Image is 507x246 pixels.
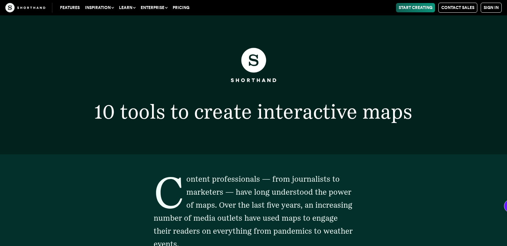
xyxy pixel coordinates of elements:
a: Pricing [170,3,192,12]
a: Start Creating [396,3,435,12]
a: Features [57,3,82,12]
a: Contact Sales [438,3,477,13]
a: Sign in [481,3,502,13]
button: Enterprise [138,3,170,12]
h1: 10 tools to create interactive maps [65,102,442,122]
button: Learn [116,3,138,12]
button: Inspiration [82,3,116,12]
img: The Craft [5,3,45,12]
